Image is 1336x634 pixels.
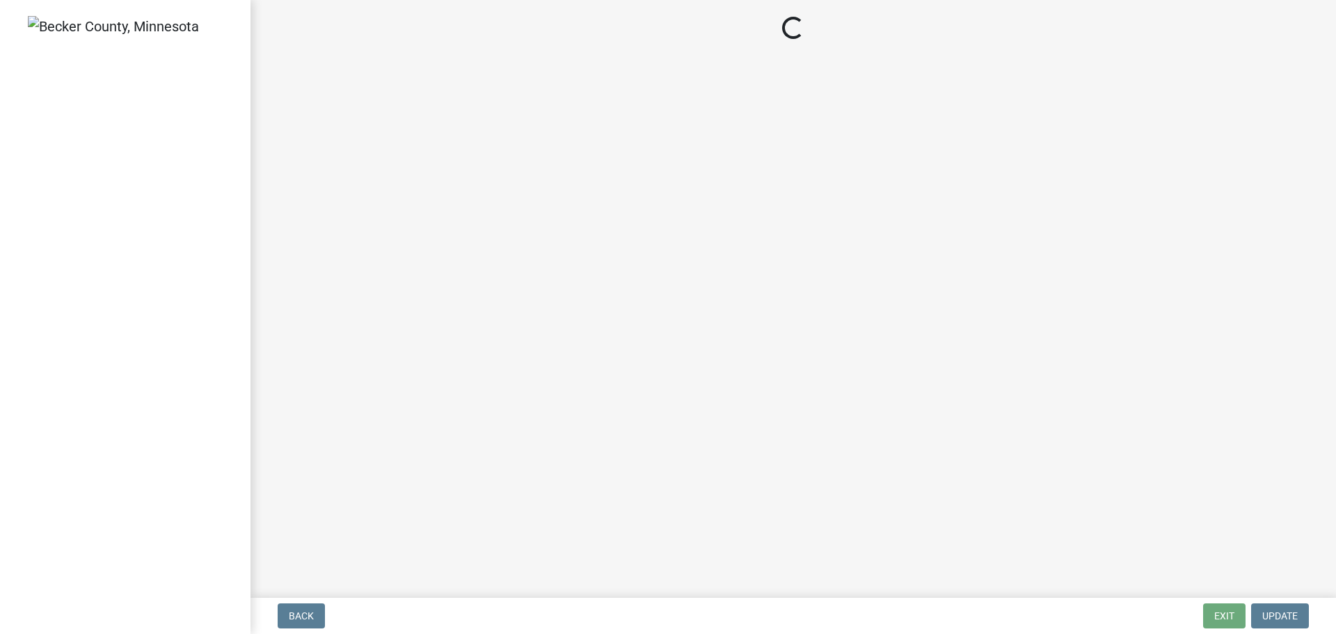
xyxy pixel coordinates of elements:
[1262,610,1298,621] span: Update
[1203,603,1246,628] button: Exit
[1251,603,1309,628] button: Update
[278,603,325,628] button: Back
[28,16,199,37] img: Becker County, Minnesota
[289,610,314,621] span: Back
